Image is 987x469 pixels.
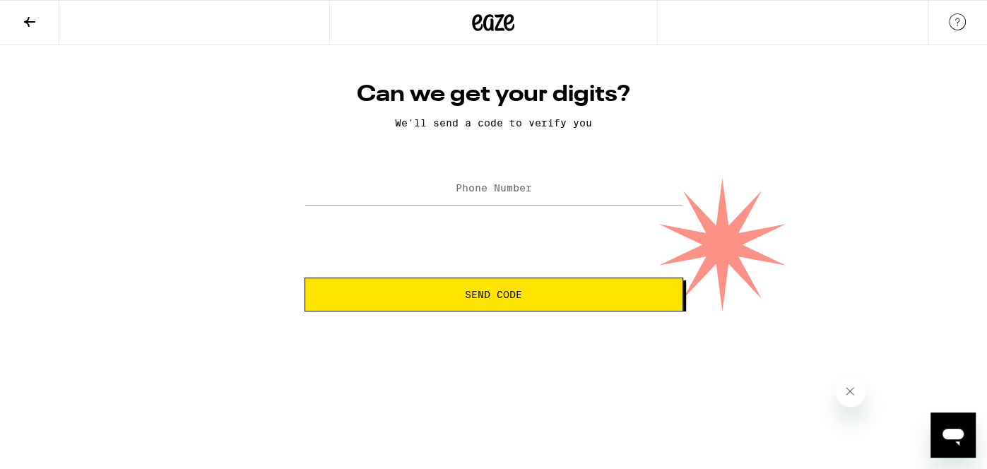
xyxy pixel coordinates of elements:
[8,10,102,21] span: Hi. Need any help?
[836,377,866,408] iframe: Close message
[305,117,683,129] p: We'll send a code to verify you
[305,173,683,205] input: Phone Number
[465,290,522,299] span: Send Code
[305,81,683,109] h1: Can we get your digits?
[930,412,976,458] iframe: Button to launch messaging window
[305,278,683,311] button: Send Code
[456,182,532,194] label: Phone Number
